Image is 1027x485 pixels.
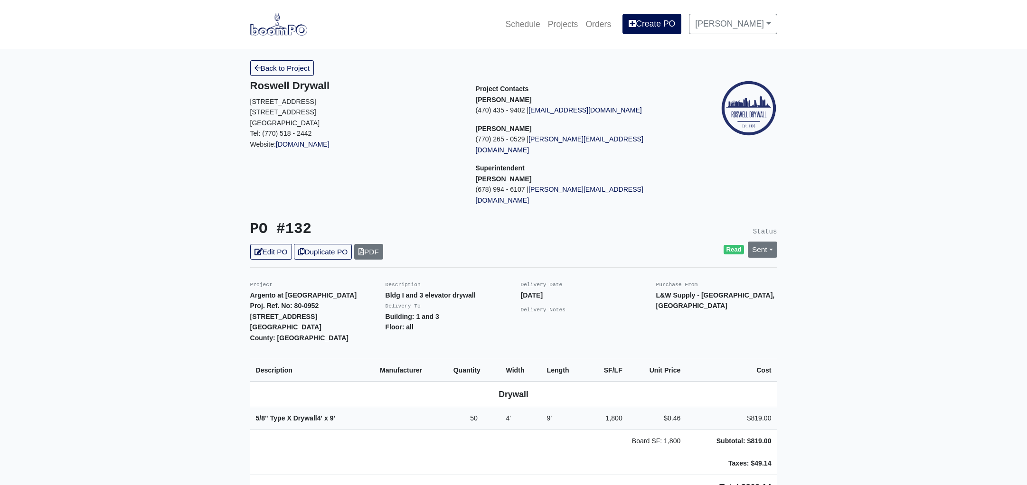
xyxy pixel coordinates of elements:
span: x [324,414,328,422]
p: (678) 994 - 6107 | [476,184,687,205]
th: Manufacturer [374,359,448,382]
a: Duplicate PO [294,244,352,260]
small: Status [753,228,777,235]
td: Subtotal: $819.00 [686,429,777,452]
span: Superintendent [476,164,525,172]
strong: [STREET_ADDRESS] [250,313,318,320]
th: Width [500,359,541,382]
small: Delivery To [386,303,421,309]
td: $819.00 [686,407,777,430]
p: L&W Supply - [GEOGRAPHIC_DATA], [GEOGRAPHIC_DATA] [656,290,777,311]
img: boomPO [250,13,307,35]
a: [PERSON_NAME] [689,14,777,34]
th: Length [541,359,587,382]
span: Read [724,245,744,254]
small: Purchase From [656,282,698,288]
h5: Roswell Drywall [250,80,462,92]
span: Project Contacts [476,85,529,93]
small: Description [386,282,421,288]
small: Delivery Notes [521,307,566,313]
b: Drywall [499,390,528,399]
a: [PERSON_NAME][EMAIL_ADDRESS][DOMAIN_NAME] [476,186,643,204]
p: (470) 435 - 9402 | [476,105,687,116]
th: Unit Price [628,359,687,382]
a: Projects [544,14,582,35]
strong: Argento at [GEOGRAPHIC_DATA] [250,291,357,299]
p: (770) 265 - 0529 | [476,134,687,155]
strong: [PERSON_NAME] [476,96,532,103]
th: SF/LF [587,359,628,382]
a: [DOMAIN_NAME] [276,140,330,148]
span: Board SF: 1,800 [632,437,681,445]
a: Edit PO [250,244,292,260]
a: [PERSON_NAME][EMAIL_ADDRESS][DOMAIN_NAME] [476,135,643,154]
td: Taxes: $49.14 [686,452,777,475]
a: Schedule [501,14,544,35]
th: Description [250,359,374,382]
td: 1,800 [587,407,628,430]
td: 50 [448,407,500,430]
p: Tel: (770) 518 - 2442 [250,128,462,139]
strong: County: [GEOGRAPHIC_DATA] [250,334,349,342]
strong: [PERSON_NAME] [476,175,532,183]
a: [EMAIL_ADDRESS][DOMAIN_NAME] [528,106,642,114]
strong: Proj. Ref. No: 80-0952 [250,302,319,309]
small: Delivery Date [521,282,563,288]
span: 4' [317,414,322,422]
strong: Bldg I and 3 elevator drywall [386,291,476,299]
span: 9' [547,414,552,422]
strong: Building: 1 and 3 [386,313,439,320]
th: Quantity [448,359,500,382]
strong: [PERSON_NAME] [476,125,532,132]
strong: [GEOGRAPHIC_DATA] [250,323,321,331]
h3: PO #132 [250,221,507,238]
strong: 5/8" Type X Drywall [256,414,335,422]
p: [STREET_ADDRESS] [250,96,462,107]
a: Create PO [622,14,681,34]
p: [GEOGRAPHIC_DATA] [250,118,462,129]
span: 4' [506,414,511,422]
a: Orders [582,14,615,35]
a: Sent [748,242,777,257]
strong: Floor: all [386,323,414,331]
td: $0.46 [628,407,687,430]
strong: [DATE] [521,291,543,299]
p: [STREET_ADDRESS] [250,107,462,118]
a: PDF [354,244,383,260]
th: Cost [686,359,777,382]
small: Project [250,282,273,288]
a: Back to Project [250,60,314,76]
div: Website: [250,80,462,149]
span: 9' [330,414,335,422]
